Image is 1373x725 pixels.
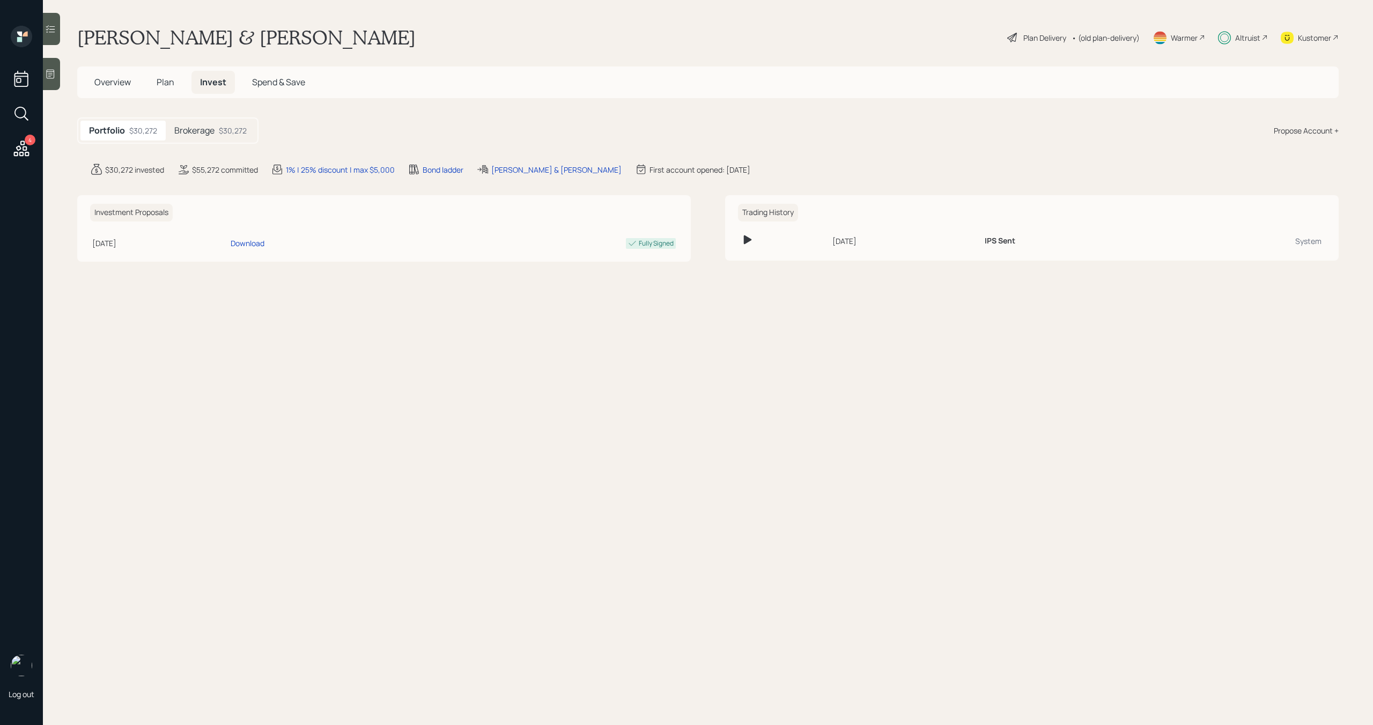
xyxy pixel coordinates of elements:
[649,164,750,175] div: First account opened: [DATE]
[423,164,463,175] div: Bond ladder
[286,164,395,175] div: 1% | 25% discount | max $5,000
[491,164,622,175] div: [PERSON_NAME] & [PERSON_NAME]
[174,125,215,136] h5: Brokerage
[129,125,157,136] div: $30,272
[157,76,174,88] span: Plan
[1168,235,1322,247] div: System
[11,655,32,676] img: michael-russo-headshot.png
[1274,125,1339,136] div: Propose Account +
[77,26,416,49] h1: [PERSON_NAME] & [PERSON_NAME]
[231,238,264,249] div: Download
[105,164,164,175] div: $30,272 invested
[832,235,976,247] div: [DATE]
[1023,32,1066,43] div: Plan Delivery
[89,125,125,136] h5: Portfolio
[1298,32,1331,43] div: Kustomer
[1235,32,1260,43] div: Altruist
[1171,32,1198,43] div: Warmer
[219,125,247,136] div: $30,272
[200,76,226,88] span: Invest
[1072,32,1140,43] div: • (old plan-delivery)
[639,239,674,248] div: Fully Signed
[192,164,258,175] div: $55,272 committed
[9,689,34,699] div: Log out
[94,76,131,88] span: Overview
[92,238,226,249] div: [DATE]
[985,236,1015,246] h6: IPS Sent
[252,76,305,88] span: Spend & Save
[90,204,173,221] h6: Investment Proposals
[25,135,35,145] div: 4
[738,204,798,221] h6: Trading History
